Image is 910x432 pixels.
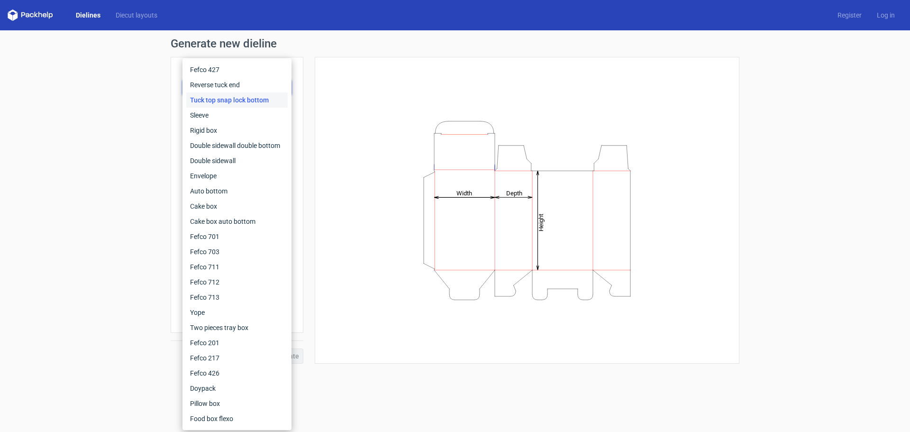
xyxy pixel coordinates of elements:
[186,153,288,168] div: Double sidewall
[108,10,165,20] a: Diecut layouts
[186,199,288,214] div: Cake box
[186,244,288,259] div: Fefco 703
[869,10,902,20] a: Log in
[186,396,288,411] div: Pillow box
[186,320,288,335] div: Two pieces tray box
[186,138,288,153] div: Double sidewall double bottom
[830,10,869,20] a: Register
[506,189,522,196] tspan: Depth
[186,259,288,275] div: Fefco 711
[186,184,288,199] div: Auto bottom
[186,290,288,305] div: Fefco 713
[186,62,288,77] div: Fefco 427
[186,229,288,244] div: Fefco 701
[186,123,288,138] div: Rigid box
[186,381,288,396] div: Doypack
[186,411,288,426] div: Food box flexo
[186,366,288,381] div: Fefco 426
[186,214,288,229] div: Cake box auto bottom
[186,92,288,108] div: Tuck top snap lock bottom
[186,108,288,123] div: Sleeve
[186,335,288,350] div: Fefco 201
[186,305,288,320] div: Yope
[186,350,288,366] div: Fefco 217
[456,189,472,196] tspan: Width
[171,38,739,49] h1: Generate new dieline
[537,213,545,231] tspan: Height
[186,275,288,290] div: Fefco 712
[186,77,288,92] div: Reverse tuck end
[68,10,108,20] a: Dielines
[186,168,288,184] div: Envelope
